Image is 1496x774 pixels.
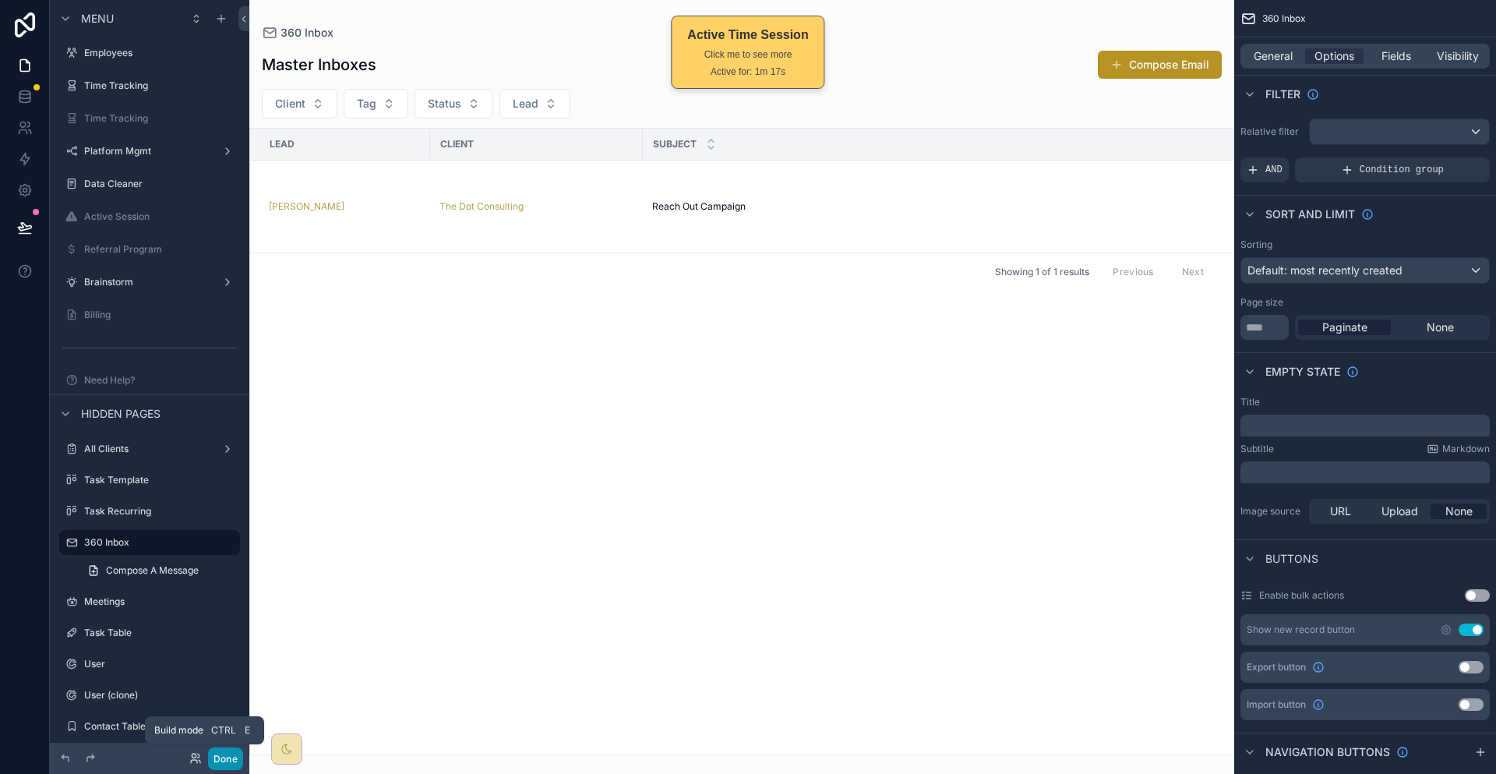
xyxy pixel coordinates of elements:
[1240,296,1283,309] label: Page size
[84,145,215,157] label: Platform Mgmt
[59,436,240,461] a: All Clients
[59,499,240,524] a: Task Recurring
[84,536,231,549] label: 360 Inbox
[84,47,237,59] label: Employees
[1265,551,1318,567] span: Buttons
[687,26,808,44] div: Active Time Session
[59,73,240,98] a: Time Tracking
[84,474,237,486] label: Task Template
[1262,12,1306,25] span: 360 Inbox
[154,724,203,737] span: Build mode
[84,243,237,256] label: Referral Program
[84,505,237,518] label: Task Recurring
[84,720,237,733] label: Contact Table
[1442,443,1490,455] span: Markdown
[1247,263,1402,277] span: Default: most recently created
[59,714,240,739] a: Contact Table
[1314,48,1354,64] span: Options
[59,237,240,262] a: Referral Program
[84,443,215,455] label: All Clients
[1437,48,1479,64] span: Visibility
[59,106,240,131] a: Time Tracking
[270,138,295,150] span: Lead
[1381,48,1411,64] span: Fields
[59,302,240,327] a: Billing
[59,468,240,493] a: Task Template
[1265,364,1340,380] span: Empty state
[59,589,240,614] a: Meetings
[995,266,1089,278] span: Showing 1 of 1 results
[81,406,161,422] span: Hidden pages
[84,112,237,125] label: Time Tracking
[84,276,215,288] label: Brainstorm
[1240,125,1303,138] label: Relative filter
[687,48,808,62] div: Click me to see more
[1427,443,1490,455] a: Markdown
[1240,505,1303,518] label: Image source
[1247,661,1306,673] span: Export button
[1247,624,1355,636] div: Show new record button
[84,309,237,321] label: Billing
[84,689,237,702] label: User (clone)
[1265,744,1390,760] span: Navigation buttons
[106,564,199,577] span: Compose A Message
[1254,48,1293,64] span: General
[1427,320,1454,335] span: None
[1381,504,1418,519] span: Upload
[1259,589,1344,602] label: Enable bulk actions
[1240,257,1490,284] button: Default: most recently created
[84,374,237,387] label: Need Help?
[81,11,114,27] span: Menu
[78,558,240,583] a: Compose A Message
[59,652,240,677] a: User
[84,210,237,223] label: Active Session
[1265,207,1355,222] span: Sort And Limit
[1240,396,1260,408] label: Title
[59,270,240,295] a: Brainstorm
[59,683,240,708] a: User (clone)
[1322,320,1367,335] span: Paginate
[59,139,240,164] a: Platform Mgmt
[208,747,243,770] button: Done
[59,530,240,555] a: 360 Inbox
[1240,443,1274,455] label: Subtitle
[1360,164,1444,176] span: Condition group
[210,723,238,738] span: Ctrl
[1265,164,1283,176] span: AND
[84,658,237,670] label: User
[84,178,237,190] label: Data Cleaner
[687,65,808,79] div: Active for: 1m 17s
[1240,415,1490,436] div: scrollable content
[59,620,240,645] a: Task Table
[440,138,474,150] span: Client
[59,171,240,196] a: Data Cleaner
[59,368,240,393] a: Need Help?
[1445,504,1473,519] span: None
[84,80,237,92] label: Time Tracking
[653,138,697,150] span: Subject
[1265,87,1300,102] span: Filter
[84,627,237,639] label: Task Table
[1330,504,1351,519] span: URL
[84,596,237,608] label: Meetings
[1247,698,1306,711] span: Import button
[1240,461,1490,483] div: scrollable content
[241,724,253,737] span: E
[1240,239,1272,251] label: Sorting
[59,204,240,229] a: Active Session
[59,41,240,65] a: Employees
